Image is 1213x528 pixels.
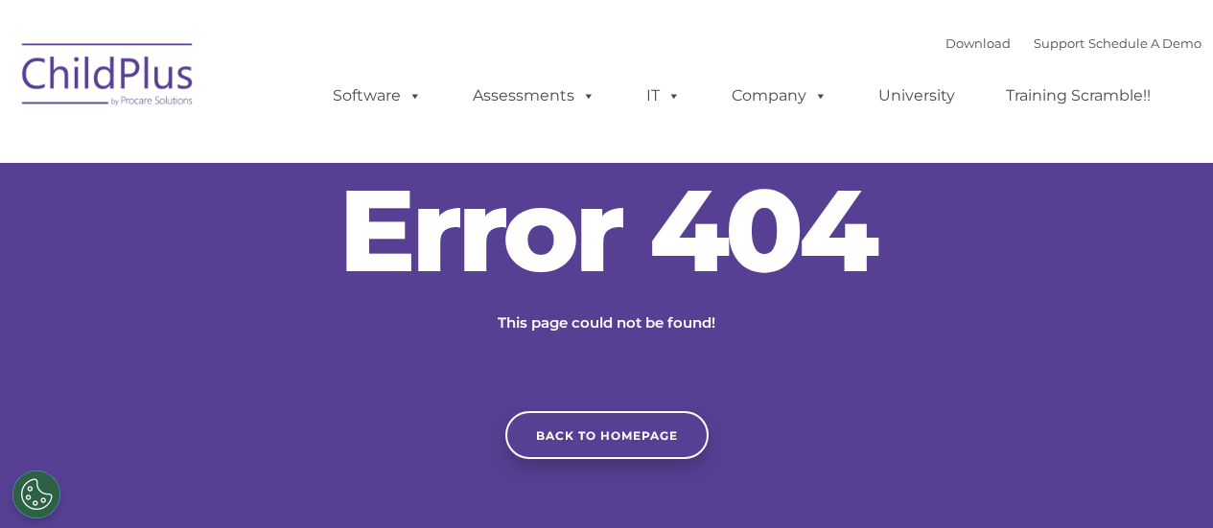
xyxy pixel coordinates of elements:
[712,77,847,115] a: Company
[987,77,1170,115] a: Training Scramble!!
[505,411,709,459] a: Back to homepage
[406,311,808,334] p: This page could not be found!
[314,77,441,115] a: Software
[319,172,895,287] h2: Error 404
[627,77,700,115] a: IT
[859,77,974,115] a: University
[945,35,1201,51] font: |
[454,77,615,115] a: Assessments
[1088,35,1201,51] a: Schedule A Demo
[945,35,1011,51] a: Download
[1034,35,1085,51] a: Support
[12,471,60,518] button: Cookies Settings
[12,30,204,126] img: ChildPlus by Procare Solutions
